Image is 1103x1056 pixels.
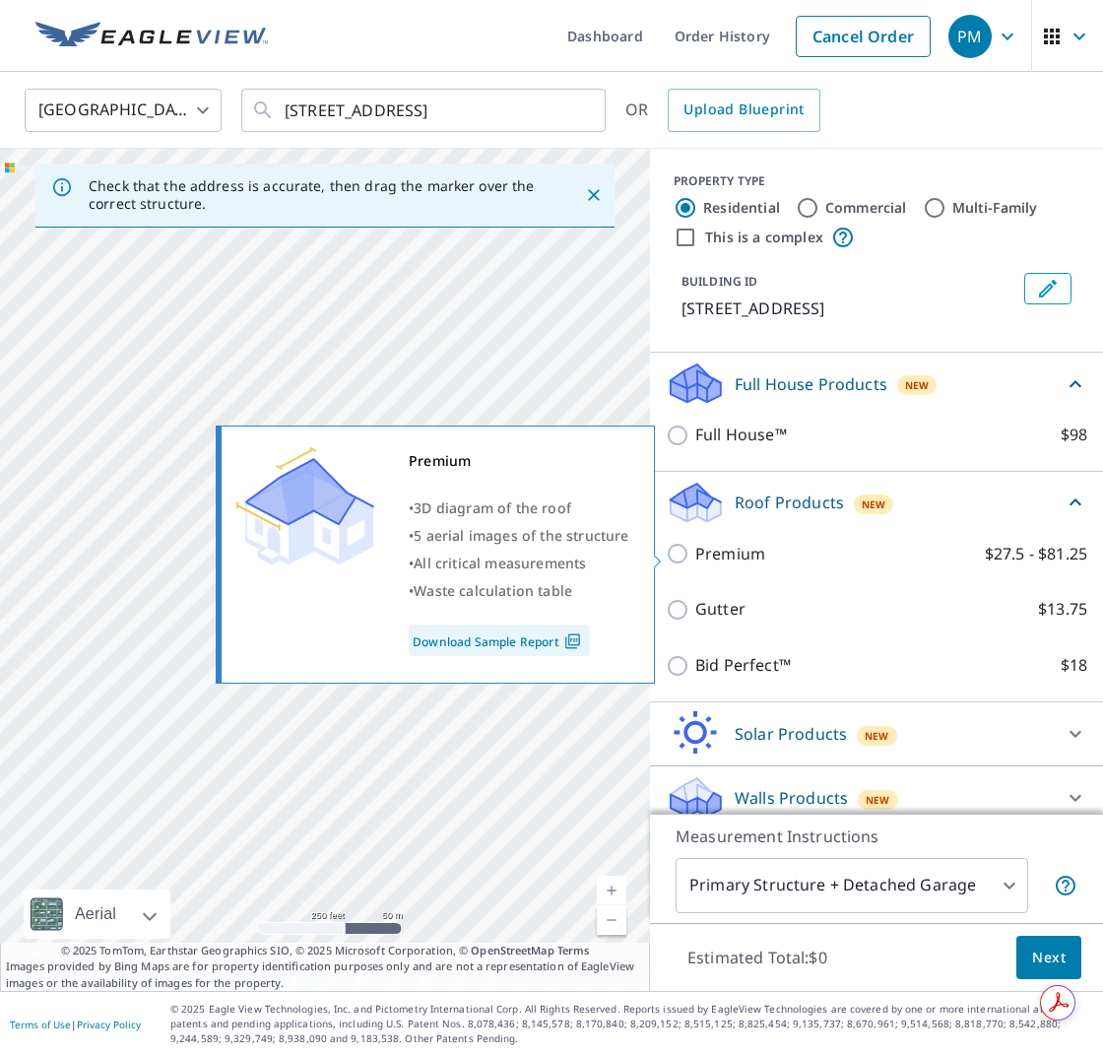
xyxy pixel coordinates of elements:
button: Edit building 1 [1024,273,1071,304]
a: Terms of Use [10,1018,71,1031]
p: Roof Products [735,491,844,514]
input: Search by address or latitude-longitude [285,83,565,138]
img: Premium [236,447,374,565]
span: Your report will include the primary structure and a detached garage if one exists. [1054,874,1077,897]
p: BUILDING ID [681,273,757,290]
a: Current Level 17, Zoom In [597,876,626,905]
div: OR [625,89,820,132]
span: New [862,496,886,512]
a: Cancel Order [796,16,931,57]
p: Full House™ [695,423,787,447]
a: Download Sample Report [409,625,590,656]
img: EV Logo [35,22,268,51]
div: [GEOGRAPHIC_DATA] [25,83,222,138]
a: Upload Blueprint [668,89,819,132]
a: OpenStreetMap [471,943,553,957]
span: Upload Blueprint [683,98,804,122]
div: • [409,550,629,577]
p: Estimated Total: $0 [672,936,843,979]
p: | [10,1019,141,1030]
div: Walls ProductsNew [666,774,1087,822]
label: This is a complex [705,228,823,247]
div: Primary Structure + Detached Garage [676,858,1028,913]
p: Check that the address is accurate, then drag the marker over the correct structure. [89,177,550,213]
span: New [905,377,930,393]
p: Gutter [695,597,746,622]
p: Full House Products [735,372,887,396]
div: Aerial [24,890,170,939]
span: All critical measurements [414,554,586,572]
p: $18 [1061,653,1087,678]
p: Bid Perfect™ [695,653,791,678]
span: 3D diagram of the roof [414,498,571,517]
label: Commercial [825,198,907,218]
button: Close [581,182,607,208]
label: Multi-Family [952,198,1038,218]
p: Premium [695,542,765,566]
span: Next [1032,946,1066,970]
p: Solar Products [735,722,847,746]
div: PM [948,15,992,58]
label: Residential [703,198,780,218]
span: New [866,792,890,808]
div: Full House ProductsNew [666,361,1087,407]
a: Terms [557,943,590,957]
p: $27.5 - $81.25 [985,542,1087,566]
p: $13.75 [1038,597,1087,622]
div: Solar ProductsNew [666,710,1087,758]
span: New [865,728,889,744]
a: Privacy Policy [77,1018,141,1031]
div: • [409,577,629,605]
p: Measurement Instructions [676,825,1077,848]
p: [STREET_ADDRESS] [681,297,1016,320]
p: Walls Products [735,786,848,810]
div: Aerial [69,890,122,939]
a: Current Level 17, Zoom Out [597,905,626,935]
img: Pdf Icon [559,632,586,650]
div: • [409,522,629,550]
button: Next [1016,936,1081,980]
span: 5 aerial images of the structure [414,526,628,545]
p: $98 [1061,423,1087,447]
div: PROPERTY TYPE [674,172,1079,190]
div: Premium [409,447,629,475]
p: © 2025 Eagle View Technologies, Inc. and Pictometry International Corp. All Rights Reserved. Repo... [170,1002,1093,1046]
div: Roof ProductsNew [666,480,1087,526]
span: © 2025 TomTom, Earthstar Geographics SIO, © 2025 Microsoft Corporation, © [61,943,590,959]
span: Waste calculation table [414,581,572,600]
div: • [409,495,629,522]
